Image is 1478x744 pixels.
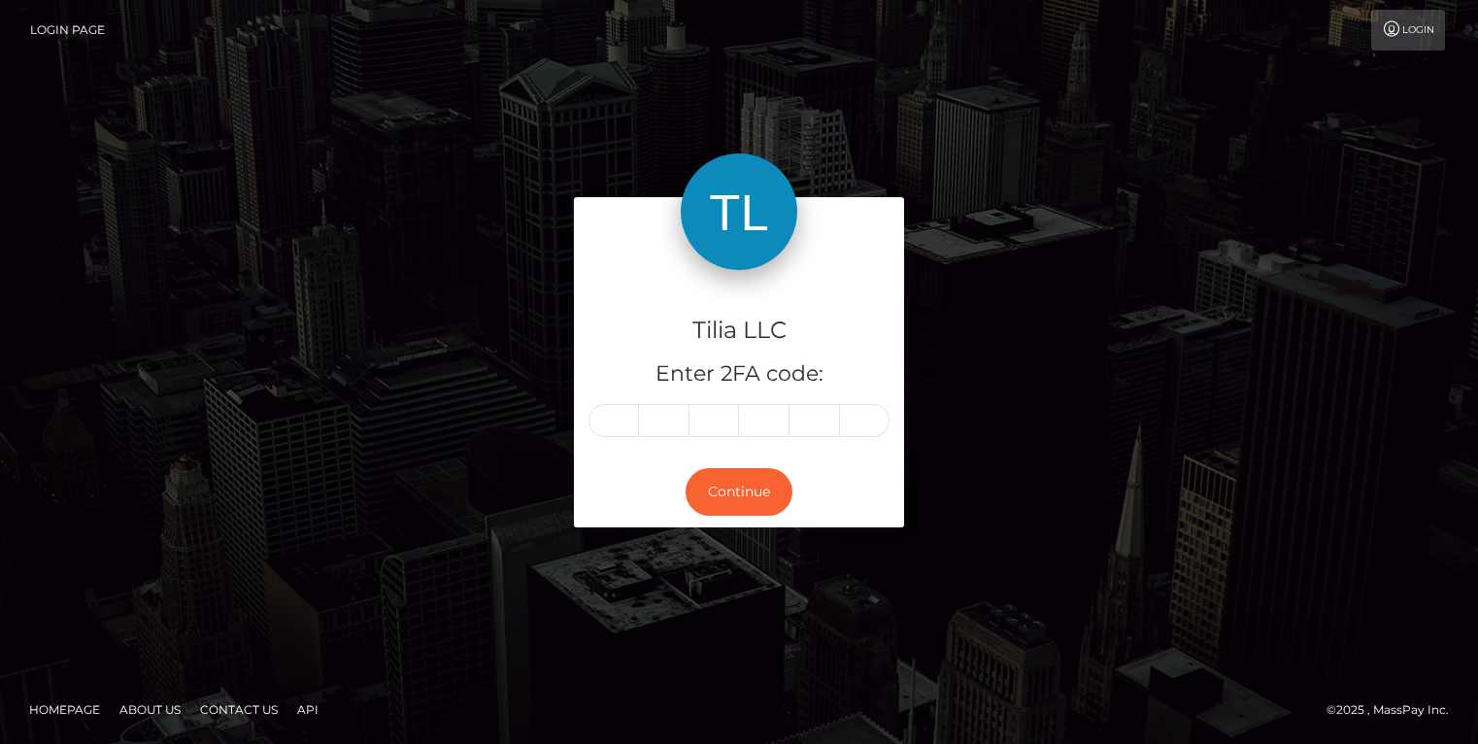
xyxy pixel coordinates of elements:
a: Login [1371,10,1445,51]
button: Continue [686,468,792,516]
a: Login Page [30,10,105,51]
div: © 2025 , MassPay Inc. [1327,699,1463,721]
a: API [289,694,326,725]
a: Contact Us [192,694,286,725]
a: About Us [112,694,188,725]
img: Tilia LLC [681,153,797,270]
h4: Tilia LLC [588,314,890,348]
a: Homepage [21,694,108,725]
h5: Enter 2FA code: [588,359,890,389]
